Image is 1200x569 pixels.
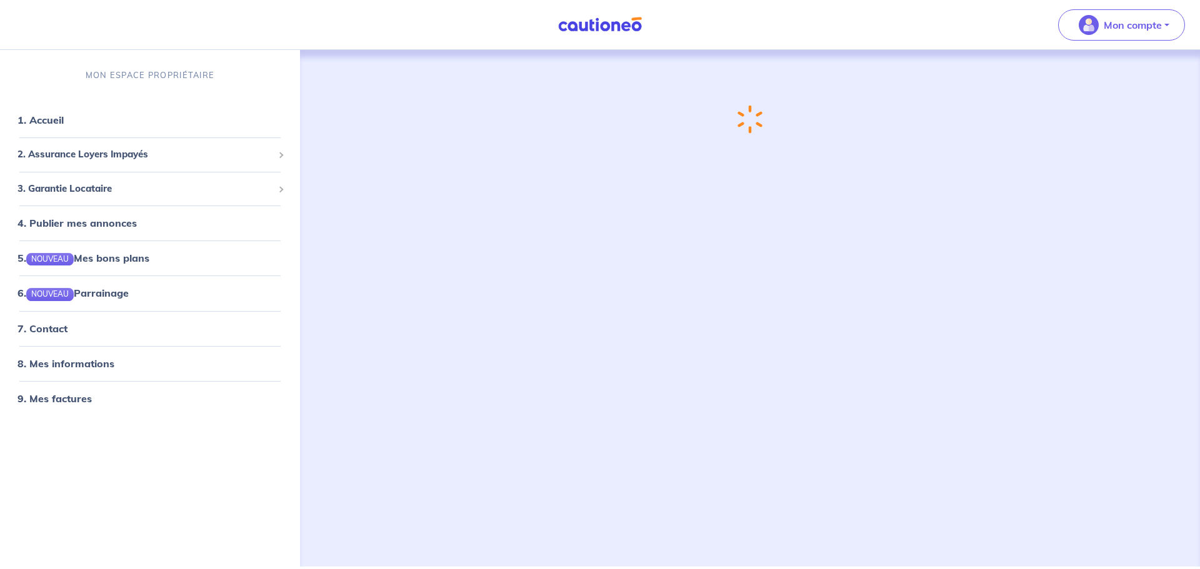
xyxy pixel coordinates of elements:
[17,392,92,405] a: 9. Mes factures
[86,69,214,81] p: MON ESPACE PROPRIÉTAIRE
[17,217,137,229] a: 4. Publier mes annonces
[1079,15,1099,35] img: illu_account_valid_menu.svg
[17,322,67,335] a: 7. Contact
[5,177,295,201] div: 3. Garantie Locataire
[17,182,273,196] span: 3. Garantie Locataire
[17,357,114,370] a: 8. Mes informations
[5,245,295,270] div: 5.NOUVEAUMes bons plans
[736,104,763,135] img: loading-spinner
[5,210,295,235] div: 4. Publier mes annonces
[5,351,295,376] div: 8. Mes informations
[5,107,295,132] div: 1. Accueil
[5,386,295,411] div: 9. Mes factures
[553,17,647,32] img: Cautioneo
[5,142,295,167] div: 2. Assurance Loyers Impayés
[1104,17,1162,32] p: Mon compte
[17,147,273,162] span: 2. Assurance Loyers Impayés
[17,287,129,299] a: 6.NOUVEAUParrainage
[17,114,64,126] a: 1. Accueil
[5,280,295,305] div: 6.NOUVEAUParrainage
[17,252,149,264] a: 5.NOUVEAUMes bons plans
[5,316,295,341] div: 7. Contact
[1058,9,1185,41] button: illu_account_valid_menu.svgMon compte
